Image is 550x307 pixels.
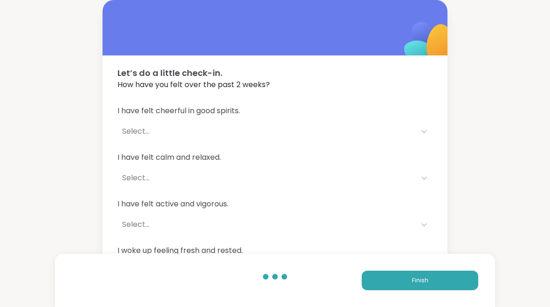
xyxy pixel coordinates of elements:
[122,126,411,137] div: Select...
[362,271,478,290] button: Finish
[117,67,433,79] span: Let’s do a little check-in.
[117,198,433,210] span: I have felt active and vigorous.
[122,219,411,230] div: Select...
[122,172,411,184] div: Select...
[117,79,433,90] span: How have you felt over the past 2 weeks?
[117,105,433,116] span: I have felt cheerful in good spirits.
[117,245,433,256] span: I woke up feeling fresh and rested.
[412,276,428,285] span: Finish
[117,152,433,163] span: I have felt calm and relaxed.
